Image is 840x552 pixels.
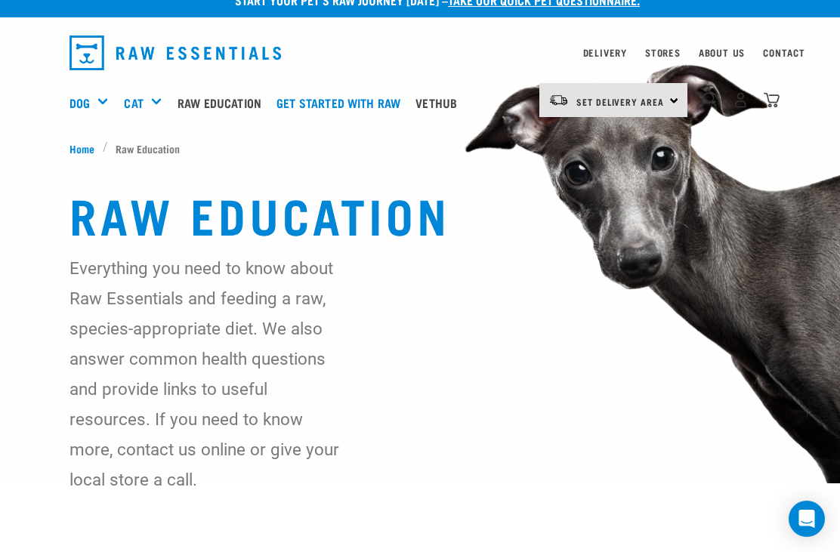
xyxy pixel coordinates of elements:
[764,92,780,108] img: home-icon@2x.png
[576,99,664,104] span: Set Delivery Area
[57,29,783,76] nav: dropdown navigation
[703,92,717,106] img: home-icon-1@2x.png
[548,94,569,107] img: van-moving.png
[789,501,825,537] div: Open Intercom Messenger
[69,140,94,156] span: Home
[69,94,90,112] a: Dog
[733,92,749,108] img: user.png
[763,50,805,55] a: Contact
[69,187,771,241] h1: Raw Education
[174,72,273,133] a: Raw Education
[69,35,281,70] img: Raw Essentials Logo
[583,50,627,55] a: Delivery
[69,140,771,156] nav: breadcrumbs
[69,140,103,156] a: Home
[645,50,681,55] a: Stores
[124,94,143,112] a: Cat
[412,72,468,133] a: Vethub
[69,253,350,495] p: Everything you need to know about Raw Essentials and feeding a raw, species-appropriate diet. We ...
[699,50,745,55] a: About Us
[273,72,412,133] a: Get started with Raw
